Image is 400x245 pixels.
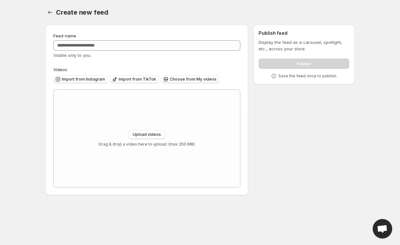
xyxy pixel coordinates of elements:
p: Display the feed as a carousel, spotlight, etc., across your store. [259,39,349,52]
span: Upload videos [133,132,161,137]
button: Import from TikTok [110,75,159,83]
span: Visible only to you. [53,53,91,58]
span: Feed name [53,33,76,38]
p: Save the feed once to publish. [278,73,337,79]
span: Videos [53,67,67,72]
button: Import from Instagram [53,75,108,83]
h2: Publish feed [259,30,349,36]
button: Settings [46,8,55,17]
button: Choose from My videos [161,75,219,83]
span: Create new feed [56,8,108,16]
p: Drag & drop a video here to upload. (max 250 MB) [99,142,195,147]
span: Import from Instagram [62,77,105,82]
span: Choose from My videos [170,77,217,82]
span: Import from TikTok [119,77,156,82]
button: Upload videos [129,130,165,139]
a: Open chat [373,219,392,239]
